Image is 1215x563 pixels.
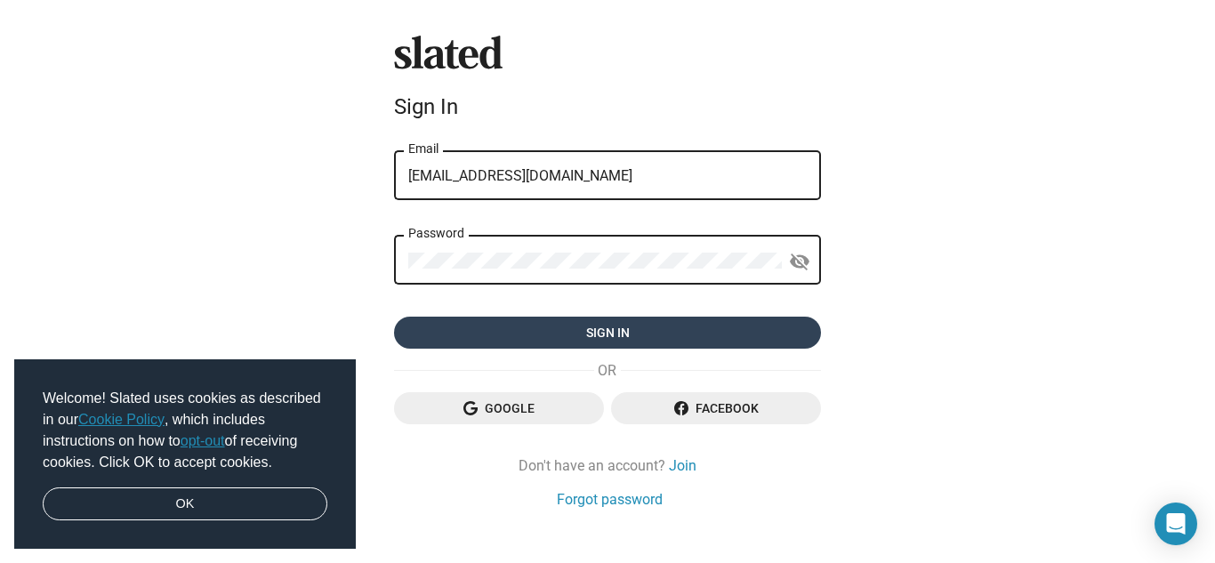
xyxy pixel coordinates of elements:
a: dismiss cookie message [43,487,327,521]
div: Open Intercom Messenger [1155,503,1197,545]
span: Facebook [625,392,807,424]
mat-icon: visibility_off [789,248,810,276]
span: Welcome! Slated uses cookies as described in our , which includes instructions on how to of recei... [43,388,327,473]
button: Facebook [611,392,821,424]
span: Sign in [408,317,807,349]
span: Google [408,392,590,424]
div: Don't have an account? [394,456,821,475]
a: Join [669,456,696,475]
div: cookieconsent [14,359,356,550]
a: Cookie Policy [78,412,165,427]
sl-branding: Sign In [394,36,821,126]
button: Google [394,392,604,424]
div: Sign In [394,94,821,119]
a: Forgot password [557,490,663,509]
a: opt-out [181,433,225,448]
button: Show password [782,244,817,279]
button: Sign in [394,317,821,349]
